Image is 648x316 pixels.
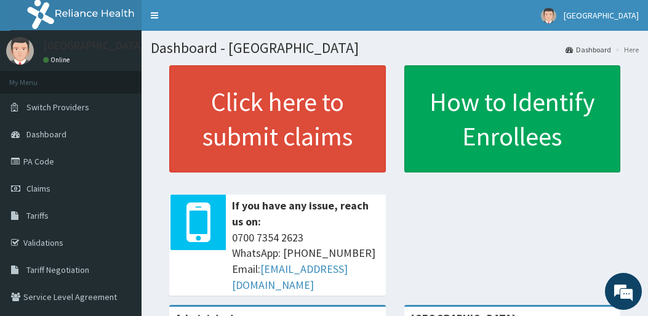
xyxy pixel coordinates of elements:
span: Tariffs [26,210,49,221]
a: [EMAIL_ADDRESS][DOMAIN_NAME] [232,262,348,292]
span: Dashboard [26,129,66,140]
img: User Image [541,8,556,23]
p: [GEOGRAPHIC_DATA] [43,40,145,51]
img: User Image [6,37,34,65]
span: 0700 7354 2623 WhatsApp: [PHONE_NUMBER] Email: [232,230,380,293]
span: Tariff Negotiation [26,264,89,275]
h1: Dashboard - [GEOGRAPHIC_DATA] [151,40,639,56]
span: Switch Providers [26,102,89,113]
a: Dashboard [566,44,611,55]
a: How to Identify Enrollees [404,65,621,172]
b: If you have any issue, reach us on: [232,198,369,229]
span: [GEOGRAPHIC_DATA] [564,10,639,21]
li: Here [612,44,639,55]
a: Online [43,55,73,64]
span: Claims [26,183,50,194]
a: Click here to submit claims [169,65,386,172]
